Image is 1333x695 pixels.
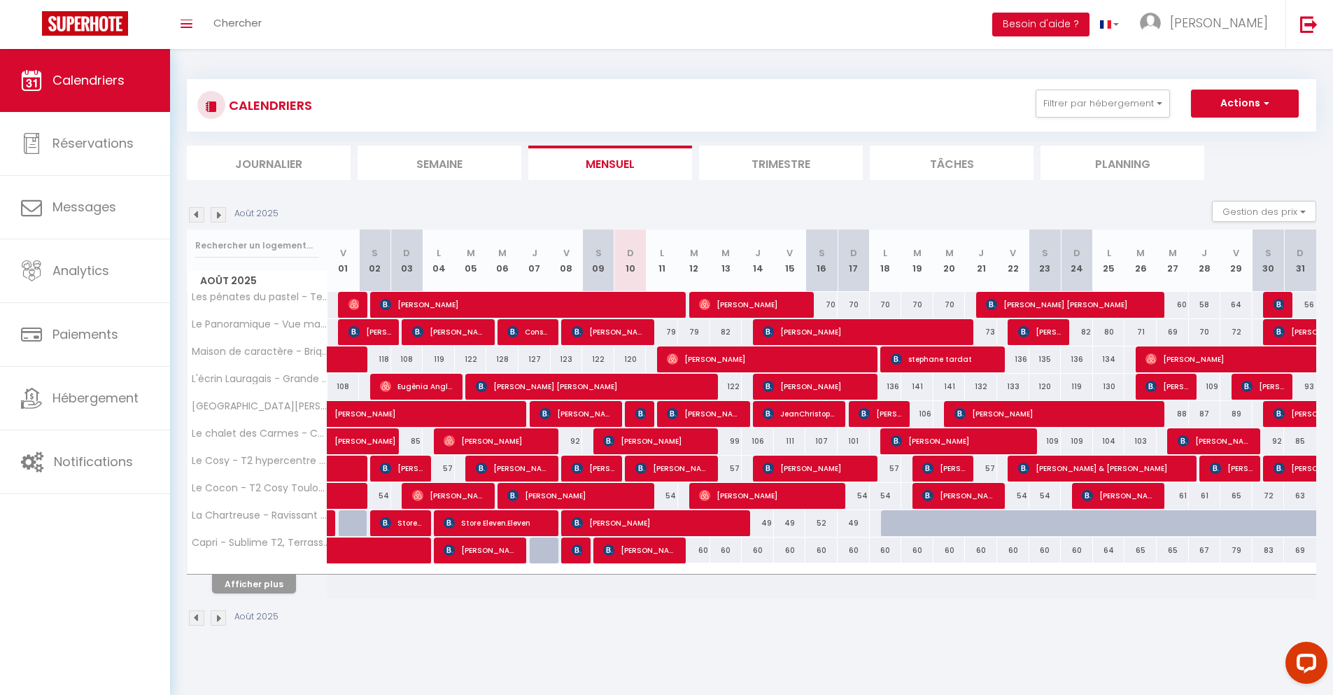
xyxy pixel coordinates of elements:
span: Le Panoramique - Vue magique [190,319,330,330]
span: [PERSON_NAME] [603,537,678,563]
div: 87 [1189,401,1221,427]
div: 57 [423,456,455,482]
div: 60 [710,538,742,563]
span: [PERSON_NAME] [572,318,647,345]
div: 70 [870,292,902,318]
div: 70 [805,292,838,318]
div: 109 [1061,428,1093,454]
div: 134 [1093,346,1125,372]
div: 49 [774,510,806,536]
div: 54 [838,483,870,509]
th: 27 [1157,230,1189,292]
span: Calendriers [52,71,125,89]
abbr: L [437,246,441,260]
div: 119 [423,346,455,372]
th: 08 [551,230,583,292]
img: Super Booking [42,11,128,36]
div: 83 [1253,538,1285,563]
th: 21 [965,230,997,292]
div: 123 [551,346,583,372]
th: 29 [1220,230,1253,292]
span: JeanChristophe Moinet [763,400,838,427]
th: 09 [582,230,614,292]
span: [PERSON_NAME] [1145,373,1188,400]
div: 54 [1029,483,1062,509]
button: Actions [1191,90,1299,118]
div: 64 [1093,538,1125,563]
span: [PERSON_NAME] & [PERSON_NAME] [1018,455,1190,482]
th: 11 [646,230,678,292]
th: 10 [614,230,647,292]
div: 92 [1253,428,1285,454]
abbr: M [721,246,730,260]
img: ... [1140,13,1161,34]
div: 72 [1220,319,1253,345]
span: Les pénates du pastel - Terrasse & Jardin [190,292,330,302]
li: Semaine [358,146,521,180]
img: logout [1300,15,1318,33]
div: 107 [805,428,838,454]
span: [PERSON_NAME] [1170,14,1268,31]
div: 60 [1061,538,1093,563]
div: 54 [870,483,902,509]
th: 16 [805,230,838,292]
th: 23 [1029,230,1062,292]
div: 60 [901,538,933,563]
div: 133 [997,374,1029,400]
span: [PERSON_NAME] [635,455,710,482]
span: [PERSON_NAME] [572,455,614,482]
div: 128 [486,346,519,372]
div: 61 [1157,483,1189,509]
div: 67 [1189,538,1221,563]
span: Réservations [52,134,134,152]
abbr: D [627,246,634,260]
div: 104 [1093,428,1125,454]
span: [PERSON_NAME] [1274,291,1284,318]
span: Le chalet des Carmes - Charmant T4 Hypercentre [190,428,330,439]
span: Consolación Jurado [507,318,550,345]
div: 79 [678,319,710,345]
div: 60 [997,538,1029,563]
abbr: S [595,246,602,260]
span: Analytics [52,262,109,279]
div: 93 [1284,374,1316,400]
div: 52 [805,510,838,536]
div: 69 [1157,319,1189,345]
span: [PERSON_NAME] [412,482,487,509]
div: 120 [1029,374,1062,400]
div: 85 [1284,428,1316,454]
th: 28 [1189,230,1221,292]
th: 31 [1284,230,1316,292]
span: [PERSON_NAME] [476,455,551,482]
abbr: J [532,246,537,260]
div: 108 [327,374,360,400]
abbr: J [1201,246,1207,260]
div: 119 [1061,374,1093,400]
abbr: V [340,246,346,260]
span: [PERSON_NAME] [859,400,901,427]
span: [PERSON_NAME] [334,393,528,420]
th: 24 [1061,230,1093,292]
th: 25 [1093,230,1125,292]
div: 56 [1284,292,1316,318]
iframe: LiveChat chat widget [1274,636,1333,695]
abbr: D [403,246,410,260]
th: 20 [933,230,966,292]
th: 30 [1253,230,1285,292]
span: Chercher [213,15,262,30]
div: 60 [965,538,997,563]
div: 60 [774,538,806,563]
button: Filtrer par hébergement [1036,90,1170,118]
span: [PERSON_NAME] [412,318,487,345]
th: 15 [774,230,806,292]
div: 70 [1189,319,1221,345]
div: 71 [1124,319,1157,345]
li: Planning [1041,146,1204,180]
span: [PERSON_NAME] [572,510,743,536]
div: 109 [1189,374,1221,400]
span: [PERSON_NAME] [348,318,391,345]
div: 103 [1124,428,1157,454]
abbr: M [945,246,954,260]
div: 109 [1029,428,1062,454]
th: 18 [870,230,902,292]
